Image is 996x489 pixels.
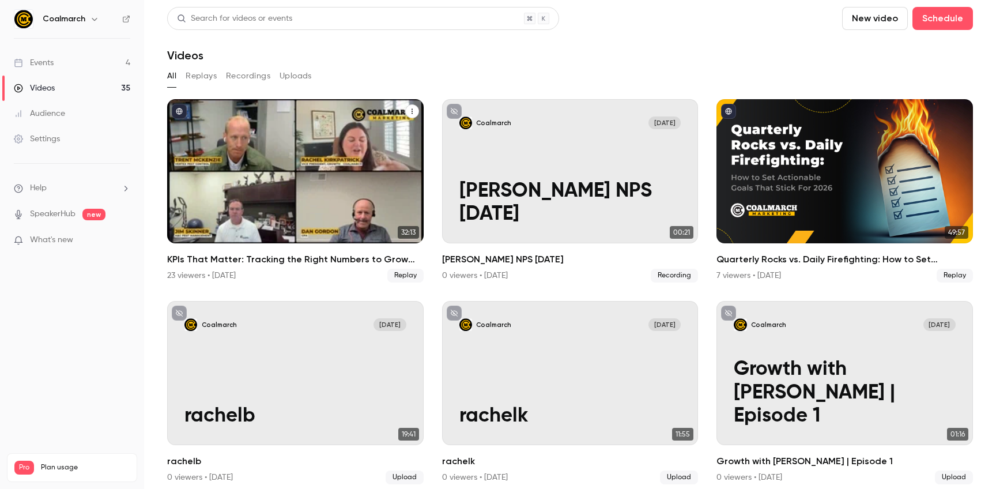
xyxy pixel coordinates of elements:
[167,472,233,483] div: 0 viewers • [DATE]
[648,116,681,129] span: [DATE]
[167,67,176,85] button: All
[459,116,472,129] img: Jeff NPS 9.24.25
[167,48,203,62] h1: Videos
[716,472,782,483] div: 0 viewers • [DATE]
[398,428,419,441] span: 19:41
[14,57,54,69] div: Events
[660,471,698,484] span: Upload
[14,133,60,145] div: Settings
[751,321,786,329] p: Coalmarch
[14,182,130,194] li: help-dropdown-opener
[82,209,105,220] span: new
[672,428,693,441] span: 11:55
[442,99,699,283] a: Jeff NPS 9.24.25Coalmarch[DATE][PERSON_NAME] NPS [DATE]00:21[PERSON_NAME] NPS [DATE]0 viewers • [...
[912,7,973,30] button: Schedule
[30,234,73,246] span: What's new
[30,182,47,194] span: Help
[842,7,908,30] button: New video
[167,454,424,468] h2: rachelb
[734,318,746,331] img: Growth with Jeff | Episode 1
[167,7,973,482] section: Videos
[167,301,424,484] li: rachelb
[935,471,973,484] span: Upload
[167,253,424,266] h2: KPIs That Matter: Tracking the Right Numbers to Grow Your Business Without Wasting Time in [DATE]
[116,235,130,246] iframe: Noticeable Trigger
[167,270,236,281] div: 23 viewers • [DATE]
[167,99,424,283] li: KPIs That Matter: Tracking the Right Numbers to Grow Your Business Without Wasting Time in 2026
[442,301,699,484] li: rachelk
[43,13,85,25] h6: Coalmarch
[167,99,424,283] a: 32:13KPIs That Matter: Tracking the Right Numbers to Grow Your Business Without Wasting Time in [...
[387,269,424,283] span: Replay
[648,318,681,331] span: [DATE]
[14,10,33,28] img: Coalmarch
[721,306,736,321] button: unpublished
[716,270,781,281] div: 7 viewers • [DATE]
[280,67,312,85] button: Uploads
[442,270,508,281] div: 0 viewers • [DATE]
[202,321,237,329] p: Coalmarch
[14,108,65,119] div: Audience
[442,253,699,266] h2: [PERSON_NAME] NPS [DATE]
[716,301,973,484] a: Growth with Jeff | Episode 1Coalmarch[DATE]Growth with [PERSON_NAME] | Episode 101:16Growth with ...
[476,321,511,329] p: Coalmarch
[184,318,197,331] img: rachelb
[716,253,973,266] h2: Quarterly Rocks vs. Daily Firefighting: How to Set Actionable Goals That Stick For 2026
[716,301,973,484] li: Growth with Jeff | Episode 1
[172,104,187,119] button: published
[30,208,76,220] a: SpeakerHub
[14,82,55,94] div: Videos
[177,13,292,25] div: Search for videos or events
[716,454,973,468] h2: Growth with [PERSON_NAME] | Episode 1
[167,301,424,484] a: rachelbCoalmarch[DATE]rachelb19:41rachelb0 viewers • [DATE]Upload
[670,226,693,239] span: 00:21
[734,358,956,428] p: Growth with [PERSON_NAME] | Episode 1
[447,306,462,321] button: unpublished
[442,472,508,483] div: 0 viewers • [DATE]
[947,428,968,441] span: 01:16
[447,104,462,119] button: unpublished
[442,454,699,468] h2: rachelk
[721,104,736,119] button: published
[459,180,681,227] p: [PERSON_NAME] NPS [DATE]
[459,405,681,428] p: rachelk
[945,226,968,239] span: 49:57
[923,318,956,331] span: [DATE]
[442,301,699,484] a: rachelkCoalmarch[DATE]rachelk11:55rachelk0 viewers • [DATE]Upload
[184,405,406,428] p: rachelb
[386,471,424,484] span: Upload
[398,226,419,239] span: 32:13
[476,119,511,127] p: Coalmarch
[226,67,270,85] button: Recordings
[186,67,217,85] button: Replays
[716,99,973,283] a: 49:57Quarterly Rocks vs. Daily Firefighting: How to Set Actionable Goals That Stick For 20267 vie...
[937,269,973,283] span: Replay
[442,99,699,283] li: Jeff NPS 9.24.25
[373,318,406,331] span: [DATE]
[651,269,698,283] span: Recording
[172,306,187,321] button: unpublished
[14,461,34,475] span: Pro
[41,463,130,472] span: Plan usage
[716,99,973,283] li: Quarterly Rocks vs. Daily Firefighting: How to Set Actionable Goals That Stick For 2026
[459,318,472,331] img: rachelk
